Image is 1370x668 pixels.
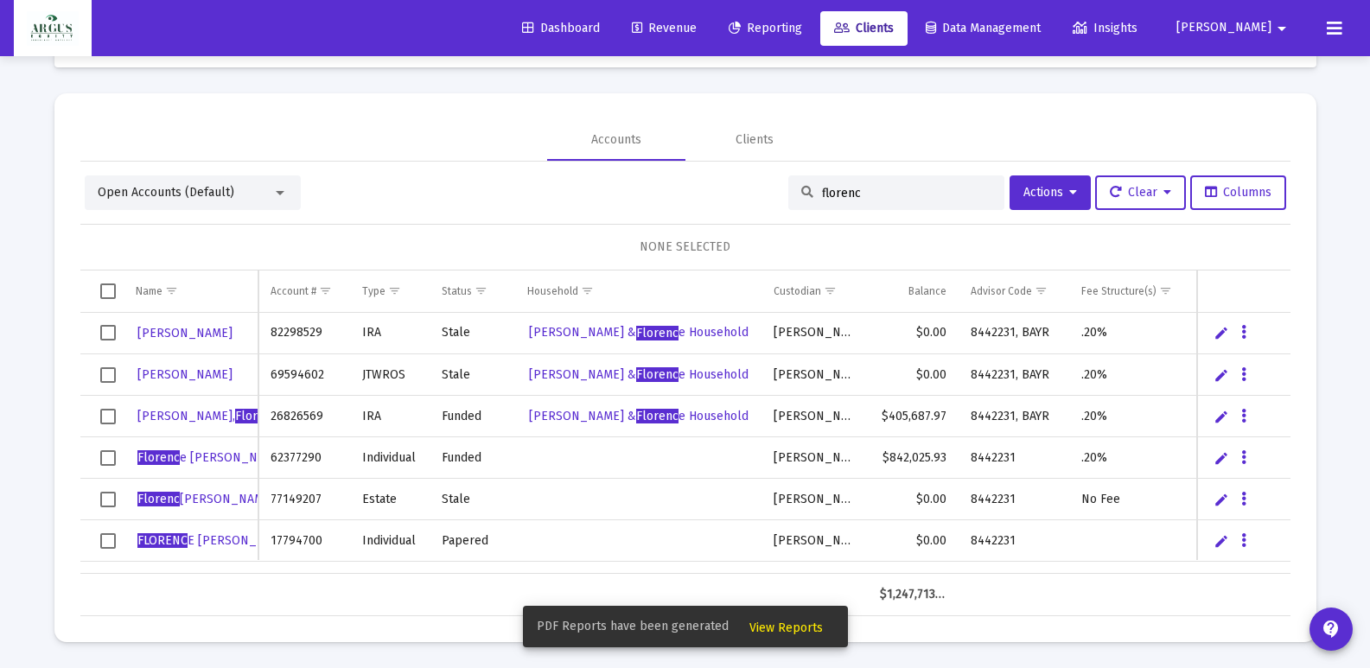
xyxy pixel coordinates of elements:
[100,533,116,549] div: Select row
[442,284,472,298] div: Status
[442,532,503,550] div: Papered
[761,270,867,312] td: Column Custodian
[868,396,959,437] td: $405,687.97
[1059,11,1151,46] a: Insights
[137,533,188,548] span: FLORENC
[1159,284,1172,297] span: Show filter options for column 'Fee Structure(s)'
[529,367,749,382] span: [PERSON_NAME] & e Household
[100,367,116,383] div: Select row
[868,520,959,562] td: $0.00
[258,270,350,312] td: Column Account #
[774,284,821,298] div: Custodian
[1010,175,1091,210] button: Actions
[736,611,837,642] button: View Reports
[1069,354,1195,396] td: .20%
[959,520,1069,562] td: 8442231
[1110,185,1171,200] span: Clear
[527,284,578,298] div: Household
[959,437,1069,479] td: 8442231
[959,354,1069,396] td: 8442231, BAYR
[761,396,867,437] td: [PERSON_NAME]
[1214,492,1229,507] a: Edit
[98,185,234,200] span: Open Accounts (Default)
[137,533,293,548] span: E [PERSON_NAME]
[350,396,430,437] td: IRA
[362,284,386,298] div: Type
[1069,396,1195,437] td: .20%
[100,283,116,299] div: Select all
[1321,619,1341,639] mat-icon: contact_support
[350,313,430,354] td: IRA
[1214,533,1229,549] a: Edit
[1214,450,1229,466] a: Edit
[868,354,959,396] td: $0.00
[350,354,430,396] td: JTWROS
[1214,367,1229,383] a: Edit
[736,131,774,149] div: Clients
[761,520,867,562] td: [PERSON_NAME]
[1095,175,1186,210] button: Clear
[137,409,284,423] span: [PERSON_NAME], e
[529,325,749,340] span: [PERSON_NAME] & e Household
[388,284,401,297] span: Show filter options for column 'Type'
[1081,284,1157,298] div: Fee Structure(s)
[1194,270,1299,312] td: Column Splitter(s)
[271,284,316,298] div: Account #
[100,409,116,424] div: Select row
[136,445,287,471] a: Florence [PERSON_NAME]
[515,270,762,312] td: Column Household
[137,326,233,340] span: [PERSON_NAME]
[527,362,750,388] a: [PERSON_NAME] &Florence Household
[729,21,802,35] span: Reporting
[1176,21,1271,35] span: [PERSON_NAME]
[258,479,350,520] td: 77149207
[868,270,959,312] td: Column Balance
[137,450,285,465] span: e [PERSON_NAME]
[715,11,816,46] a: Reporting
[820,11,908,46] a: Clients
[636,367,679,382] span: Florenc
[1069,270,1195,312] td: Column Fee Structure(s)
[522,21,600,35] span: Dashboard
[868,437,959,479] td: $842,025.93
[959,479,1069,520] td: 8442231
[761,354,867,396] td: [PERSON_NAME]
[1073,21,1137,35] span: Insights
[350,479,430,520] td: Estate
[235,409,277,423] span: Florenc
[350,437,430,479] td: Individual
[1205,185,1271,200] span: Columns
[124,270,258,312] td: Column Name
[1069,437,1195,479] td: .20%
[822,186,991,200] input: Search
[971,284,1032,298] div: Advisor Code
[165,284,178,297] span: Show filter options for column 'Name'
[1023,185,1077,200] span: Actions
[136,284,162,298] div: Name
[749,620,823,635] span: View Reports
[258,354,350,396] td: 69594602
[508,11,614,46] a: Dashboard
[136,528,295,554] a: FLORENCE [PERSON_NAME]
[834,21,894,35] span: Clients
[350,520,430,562] td: Individual
[880,586,946,603] div: $1,247,713.90
[527,404,750,429] a: [PERSON_NAME] &Florence Household
[868,479,959,520] td: $0.00
[537,618,729,635] span: PDF Reports have been generated
[761,313,867,354] td: [PERSON_NAME]
[959,270,1069,312] td: Column Advisor Code
[618,11,710,46] a: Revenue
[136,362,234,387] a: [PERSON_NAME]
[350,270,430,312] td: Column Type
[868,313,959,354] td: $0.00
[137,492,180,506] span: Florenc
[1190,175,1286,210] button: Columns
[632,21,697,35] span: Revenue
[912,11,1055,46] a: Data Management
[442,408,503,425] div: Funded
[442,491,503,508] div: Stale
[442,449,503,467] div: Funded
[1214,325,1229,340] a: Edit
[137,367,233,382] span: [PERSON_NAME]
